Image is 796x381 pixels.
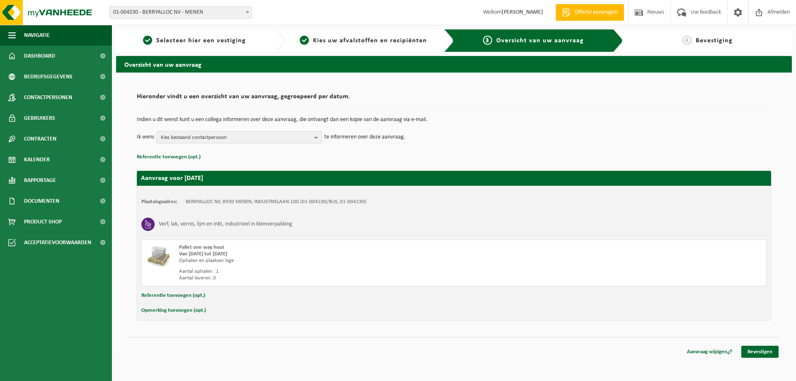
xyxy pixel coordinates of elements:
[496,37,584,44] span: Overzicht van uw aanvraag
[556,4,624,21] a: Offerte aanvragen
[141,175,203,182] strong: Aanvraag voor [DATE]
[24,108,55,129] span: Gebruikers
[289,36,438,46] a: 2Kies uw afvalstoffen en recipiënten
[116,56,792,72] h2: Overzicht van uw aanvraag
[24,170,56,191] span: Rapportage
[179,257,487,264] div: Ophalen en plaatsen lege
[483,36,492,45] span: 3
[313,37,427,44] span: Kies uw afvalstoffen en recipiënten
[137,93,771,104] h2: Hieronder vindt u een overzicht van uw aanvraag, gegroepeerd per datum.
[120,36,269,46] a: 1Selecteer hier een vestiging
[24,46,55,66] span: Dashboard
[300,36,309,45] span: 2
[681,346,739,358] a: Aanvraag wijzigen
[146,244,171,269] img: LP-PA-00000-WDN-11.png
[109,6,252,19] span: 01-004230 - BERRYALLOC NV - MENEN
[24,232,91,253] span: Acceptatievoorwaarden
[143,36,152,45] span: 1
[24,129,56,149] span: Contracten
[156,37,246,44] span: Selecteer hier een vestiging
[179,251,227,257] strong: Van [DATE] tot [DATE]
[159,218,292,231] h3: Verf, lak, vernis, lijm en inkt, industrieel in kleinverpakking
[24,191,59,211] span: Documenten
[573,8,620,17] span: Offerte aanvragen
[696,37,733,44] span: Bevestiging
[141,199,177,204] strong: Plaatsingsadres:
[161,131,311,144] span: Kies bestaand contactpersoon
[24,87,72,108] span: Contactpersonen
[141,305,206,316] button: Opmerking toevoegen (opt.)
[24,149,50,170] span: Kalender
[137,152,201,163] button: Referentie toevoegen (opt.)
[741,346,779,358] a: Bevestigen
[24,25,50,46] span: Navigatie
[324,131,405,143] p: te informeren over deze aanvraag.
[141,290,205,301] button: Referentie toevoegen (opt.)
[179,245,224,250] span: Pallet one way hout
[179,268,487,275] div: Aantal ophalen : 1
[179,275,487,282] div: Aantal leveren: 0
[110,7,252,18] span: 01-004230 - BERRYALLOC NV - MENEN
[186,199,366,205] td: BERRYALLOC NV, 8930 MENEN, INDUSTRIELAAN 100 (01-004230/BUS, 01-004230)
[502,9,543,15] strong: [PERSON_NAME]
[156,131,322,143] button: Kies bestaand contactpersoon
[137,131,154,143] p: Ik wens
[24,66,73,87] span: Bedrijfsgegevens
[24,211,62,232] span: Product Shop
[682,36,692,45] span: 4
[137,117,771,123] p: Indien u dit wenst kunt u een collega informeren over deze aanvraag, die ontvangt dan een kopie v...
